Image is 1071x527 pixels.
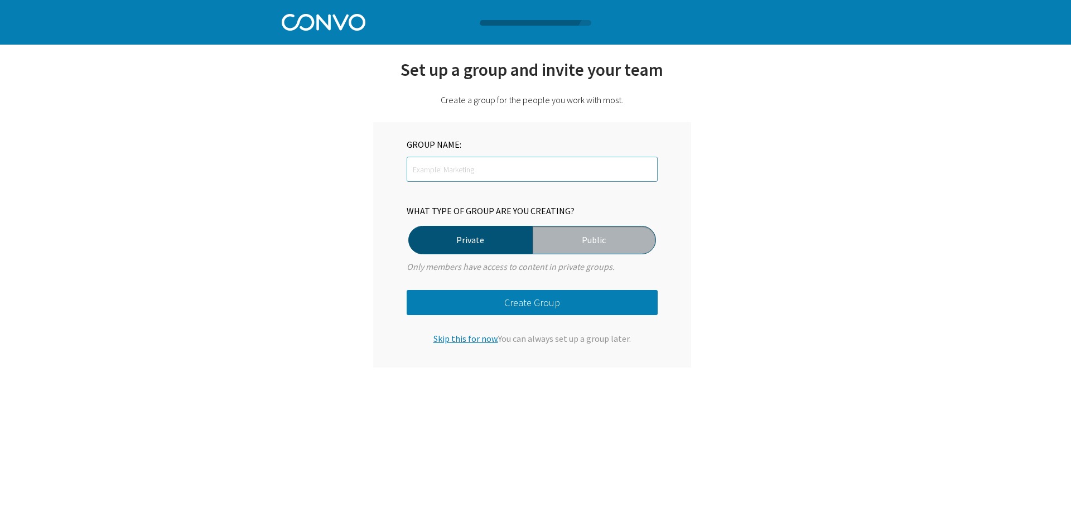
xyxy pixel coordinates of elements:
[407,157,658,182] input: Example: Marketing
[408,226,532,254] label: Private
[407,138,471,151] div: GROUP NAME:
[407,290,658,315] button: Create Group
[532,226,656,254] label: Public
[282,11,365,31] img: Convo Logo
[433,333,498,344] span: Skip this for now.
[407,321,658,345] div: You can always set up a group later.
[407,204,658,217] div: WHAT TYPE OF GROUP ARE YOU CREATING?
[373,59,691,94] div: Set up a group and invite your team
[373,94,691,105] div: Create a group for the people you work with most.
[407,261,615,272] i: Only members have access to content in private groups.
